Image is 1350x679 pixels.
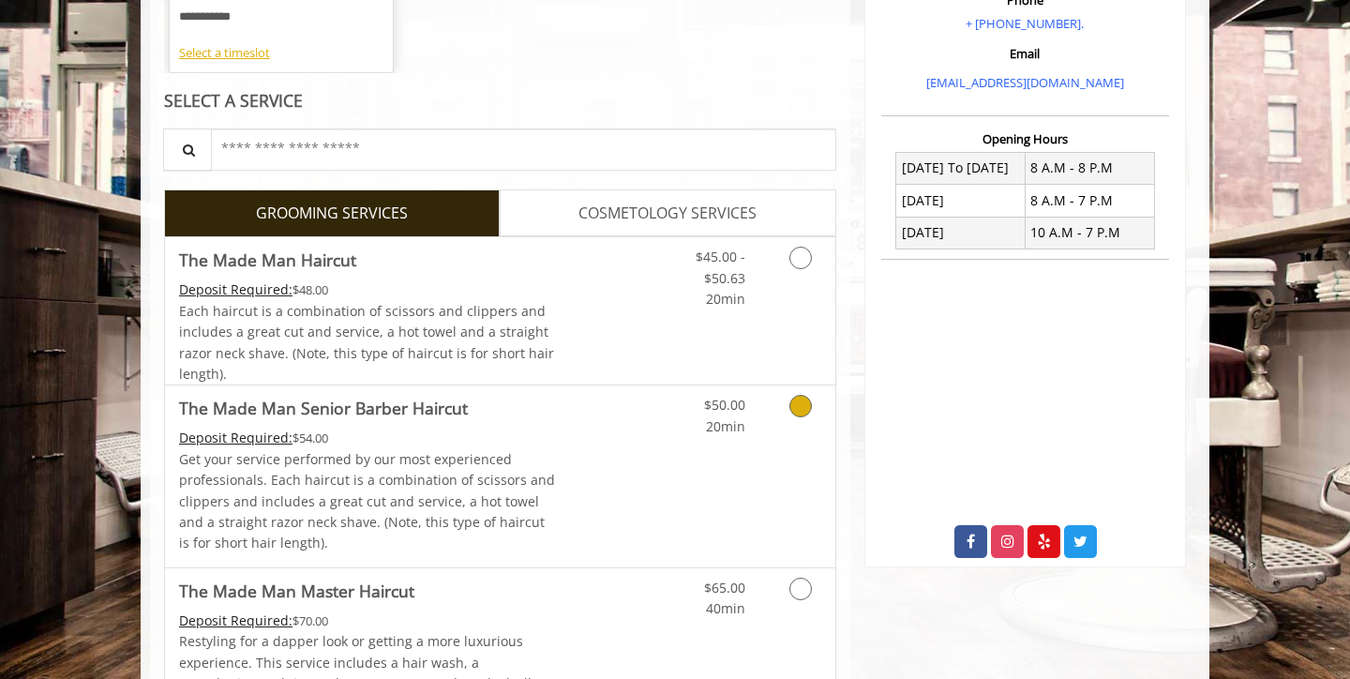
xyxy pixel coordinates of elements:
div: $70.00 [179,611,556,631]
div: $54.00 [179,428,556,448]
b: The Made Man Master Haircut [179,578,414,604]
span: 20min [706,417,745,435]
span: 20min [706,290,745,308]
a: [EMAIL_ADDRESS][DOMAIN_NAME] [926,74,1124,91]
td: 8 A.M - 8 P.M [1025,152,1154,184]
div: SELECT A SERVICE [164,92,836,110]
b: The Made Man Senior Barber Haircut [179,395,468,421]
span: $50.00 [704,396,745,414]
span: This service needs some Advance to be paid before we block your appointment [179,280,292,298]
td: [DATE] [896,185,1026,217]
span: GROOMING SERVICES [256,202,408,226]
td: [DATE] [896,217,1026,249]
td: [DATE] To [DATE] [896,152,1026,184]
div: Select a timeslot [179,43,383,63]
span: COSMETOLOGY SERVICES [578,202,757,226]
a: + [PHONE_NUMBER]. [966,15,1084,32]
td: 10 A.M - 7 P.M [1025,217,1154,249]
span: $45.00 - $50.63 [696,248,745,286]
div: $48.00 [179,279,556,300]
span: $65.00 [704,579,745,596]
p: Get your service performed by our most experienced professionals. Each haircut is a combination o... [179,449,556,554]
b: The Made Man Haircut [179,247,356,273]
span: This service needs some Advance to be paid before we block your appointment [179,429,292,446]
td: 8 A.M - 7 P.M [1025,185,1154,217]
span: 40min [706,599,745,617]
h3: Opening Hours [881,132,1169,145]
h3: Email [886,47,1164,60]
button: Service Search [163,128,212,171]
span: Each haircut is a combination of scissors and clippers and includes a great cut and service, a ho... [179,302,554,383]
span: This service needs some Advance to be paid before we block your appointment [179,611,292,629]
